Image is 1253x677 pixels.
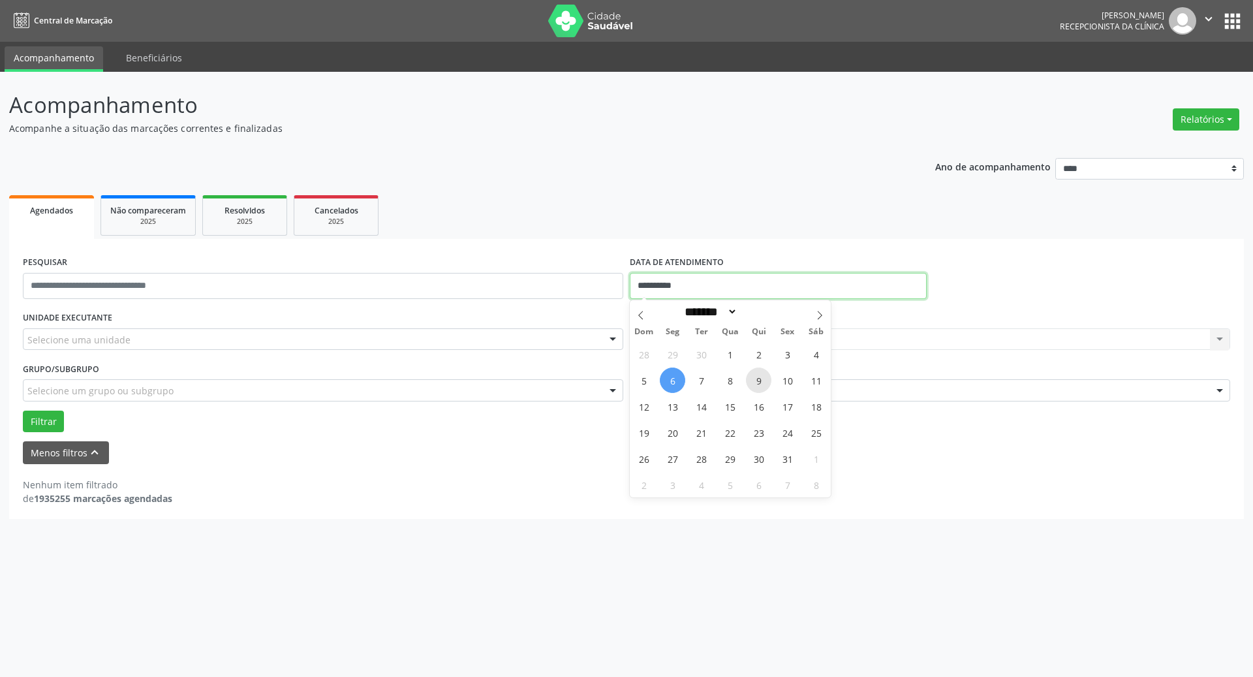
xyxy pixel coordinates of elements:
span: Novembro 1, 2025 [803,446,829,471]
span: Outubro 3, 2025 [775,341,800,367]
span: Central de Marcação [34,15,112,26]
span: Outubro 13, 2025 [660,394,685,419]
div: [PERSON_NAME] [1060,10,1164,21]
label: PESQUISAR [23,253,67,273]
span: Outubro 9, 2025 [746,368,771,393]
span: Outubro 31, 2025 [775,446,800,471]
i:  [1201,12,1216,26]
button: Filtrar [23,411,64,433]
span: Novembro 4, 2025 [688,472,714,497]
span: Outubro 20, 2025 [660,420,685,445]
span: Outubro 7, 2025 [688,368,714,393]
span: Resolvidos [224,205,265,216]
span: Outubro 24, 2025 [775,420,800,445]
span: Outubro 30, 2025 [746,446,771,471]
a: Beneficiários [117,46,191,69]
span: Outubro 11, 2025 [803,368,829,393]
select: Month [680,305,737,319]
span: Outubro 1, 2025 [717,341,743,367]
div: 2025 [303,217,369,227]
span: Recepcionista da clínica [1060,21,1164,32]
p: Acompanhamento [9,89,873,121]
span: Outubro 14, 2025 [688,394,714,419]
img: img [1169,7,1196,35]
span: Outubro 18, 2025 [803,394,829,419]
button: Menos filtroskeyboard_arrow_up [23,441,109,464]
span: Outubro 26, 2025 [631,446,657,471]
label: DATA DE ATENDIMENTO [630,253,724,273]
div: de [23,492,172,505]
a: Acompanhamento [5,46,103,72]
span: Outubro 23, 2025 [746,420,771,445]
span: Cancelados [315,205,358,216]
p: Ano de acompanhamento [935,158,1051,174]
span: Outubro 2, 2025 [746,341,771,367]
p: Acompanhe a situação das marcações correntes e finalizadas [9,121,873,135]
span: Outubro 15, 2025 [717,394,743,419]
button: Relatórios [1173,108,1239,131]
span: Novembro 2, 2025 [631,472,657,497]
span: Novembro 6, 2025 [746,472,771,497]
div: Nenhum item filtrado [23,478,172,492]
span: Ter [687,328,716,336]
span: Setembro 29, 2025 [660,341,685,367]
span: Setembro 28, 2025 [631,341,657,367]
span: Outubro 10, 2025 [775,368,800,393]
label: Grupo/Subgrupo [23,359,99,379]
span: Outubro 16, 2025 [746,394,771,419]
span: Outubro 12, 2025 [631,394,657,419]
span: Outubro 21, 2025 [688,420,714,445]
strong: 1935255 marcações agendadas [34,492,172,505]
span: Novembro 3, 2025 [660,472,685,497]
i: keyboard_arrow_up [87,445,102,460]
span: Qui [745,328,773,336]
span: Agendados [30,205,73,216]
label: UNIDADE EXECUTANTE [23,308,112,328]
button: apps [1221,10,1244,33]
input: Year [737,305,781,319]
span: Seg [658,328,687,336]
span: Novembro 7, 2025 [775,472,800,497]
span: Outubro 27, 2025 [660,446,685,471]
span: Novembro 5, 2025 [717,472,743,497]
span: Outubro 5, 2025 [631,368,657,393]
span: Outubro 4, 2025 [803,341,829,367]
span: Outubro 25, 2025 [803,420,829,445]
span: Setembro 30, 2025 [688,341,714,367]
span: Outubro 28, 2025 [688,446,714,471]
span: Outubro 22, 2025 [717,420,743,445]
span: Outubro 6, 2025 [660,368,685,393]
span: Sex [773,328,802,336]
span: Qua [716,328,745,336]
div: 2025 [212,217,277,227]
span: Outubro 19, 2025 [631,420,657,445]
span: Selecione um grupo ou subgrupo [27,384,174,398]
span: Não compareceram [110,205,186,216]
span: Outubro 29, 2025 [717,446,743,471]
span: Dom [630,328,658,336]
button:  [1196,7,1221,35]
a: Central de Marcação [9,10,112,31]
span: Sáb [802,328,831,336]
span: Selecione uma unidade [27,333,131,347]
span: Outubro 8, 2025 [717,368,743,393]
span: Novembro 8, 2025 [803,472,829,497]
div: 2025 [110,217,186,227]
span: Outubro 17, 2025 [775,394,800,419]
